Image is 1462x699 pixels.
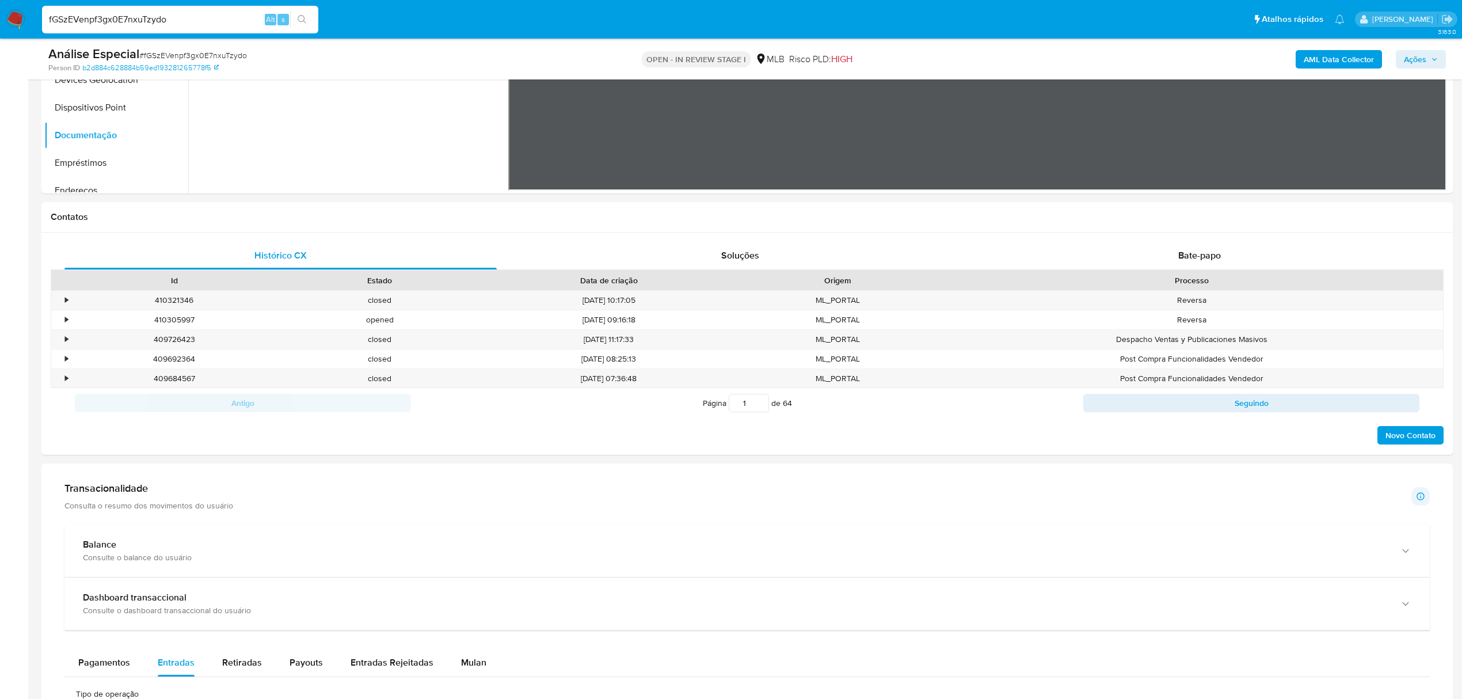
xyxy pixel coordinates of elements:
span: HIGH [831,52,852,66]
div: ML_PORTAL [735,369,941,388]
button: Novo Contato [1377,426,1444,445]
p: laisa.felismino@mercadolivre.com [1372,14,1437,25]
div: [DATE] 07:36:48 [482,369,735,388]
div: ML_PORTAL [735,330,941,349]
span: Atalhos rápidos [1262,13,1323,25]
button: AML Data Collector [1296,50,1382,69]
button: Devices Geolocation [44,66,188,94]
div: 410321346 [71,291,277,310]
div: 409684567 [71,369,277,388]
button: search-icon [290,12,314,28]
span: Soluções [721,249,759,262]
button: Empréstimos [44,149,188,177]
span: Ações [1404,50,1426,69]
div: Origem [743,275,932,286]
button: Endereços [44,177,188,204]
div: ML_PORTAL [735,310,941,329]
b: Análise Especial [48,44,139,63]
div: MLB [755,53,785,66]
b: AML Data Collector [1304,50,1374,69]
div: Reversa [941,310,1443,329]
button: Antigo [75,394,411,412]
div: Post Compra Funcionalidades Vendedor [941,349,1443,369]
span: Bate-papo [1178,249,1221,262]
span: Página de [703,394,792,412]
div: closed [277,291,482,310]
div: Id [79,275,269,286]
div: [DATE] 09:16:18 [482,310,735,329]
div: Post Compra Funcionalidades Vendedor [941,369,1443,388]
div: closed [277,369,482,388]
div: • [65,354,68,364]
span: s [281,14,285,25]
button: Ações [1396,50,1446,69]
div: [DATE] 08:25:13 [482,349,735,369]
input: Pesquise usuários ou casos... [42,12,318,27]
div: closed [277,330,482,349]
div: 409692364 [71,349,277,369]
span: Histórico CX [254,249,307,262]
a: Sair [1441,13,1453,25]
div: opened [277,310,482,329]
div: ML_PORTAL [735,291,941,310]
div: • [65,314,68,325]
span: # fGSzEVenpf3gx0E7nxuTzydo [139,50,247,61]
div: Processo [949,275,1435,286]
button: Seguindo [1083,394,1419,412]
button: Dispositivos Point [44,94,188,121]
div: • [65,334,68,345]
span: Risco PLD: [789,53,852,66]
div: 410305997 [71,310,277,329]
p: OPEN - IN REVIEW STAGE I [642,51,751,67]
div: [DATE] 10:17:05 [482,291,735,310]
div: 409726423 [71,330,277,349]
div: • [65,295,68,306]
span: Novo Contato [1385,427,1436,443]
div: Despacho Ventas y Publicaciones Masivos [941,330,1443,349]
span: 64 [783,397,792,409]
div: Estado [285,275,474,286]
div: Reversa [941,291,1443,310]
div: [DATE] 11:17:33 [482,330,735,349]
button: Documentação [44,121,188,149]
h1: Contatos [51,211,1444,223]
div: Data de criação [490,275,727,286]
b: Person ID [48,63,80,73]
div: ML_PORTAL [735,349,941,369]
a: b2d884c628884b59ed193281265778f5 [82,63,219,73]
span: Alt [266,14,275,25]
div: closed [277,349,482,369]
div: • [65,373,68,384]
a: Notificações [1335,14,1345,24]
span: 3.163.0 [1438,27,1456,36]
